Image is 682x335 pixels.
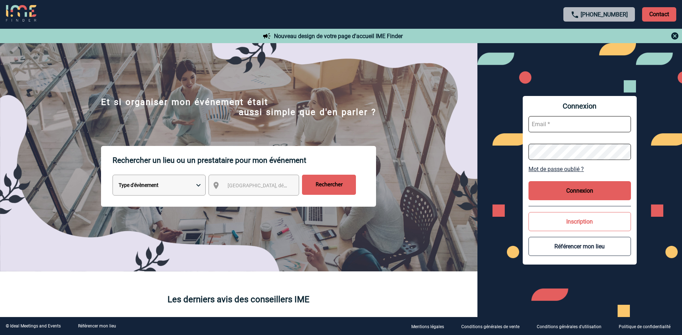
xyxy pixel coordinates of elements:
a: Référencer mon lieu [78,323,116,329]
p: Politique de confidentialité [619,324,670,329]
input: Email * [528,116,631,132]
a: Conditions générales de vente [456,323,531,330]
a: Mot de passe oublié ? [528,166,631,173]
a: Mentions légales [406,323,456,330]
span: Connexion [528,102,631,110]
a: [PHONE_NUMBER] [581,11,628,18]
a: Conditions générales d'utilisation [531,323,613,330]
p: Conditions générales de vente [461,324,519,329]
span: [GEOGRAPHIC_DATA], département, région... [228,183,328,188]
p: Rechercher un lieu ou un prestataire pour mon événement [113,146,376,175]
input: Rechercher [302,175,356,195]
div: © Ideal Meetings and Events [6,323,61,329]
button: Inscription [528,212,631,231]
p: Conditions générales d'utilisation [537,324,601,329]
button: Connexion [528,181,631,200]
p: Contact [642,7,676,22]
img: call-24-px.png [571,10,579,19]
button: Référencer mon lieu [528,237,631,256]
a: Politique de confidentialité [613,323,682,330]
p: Mentions légales [411,324,444,329]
